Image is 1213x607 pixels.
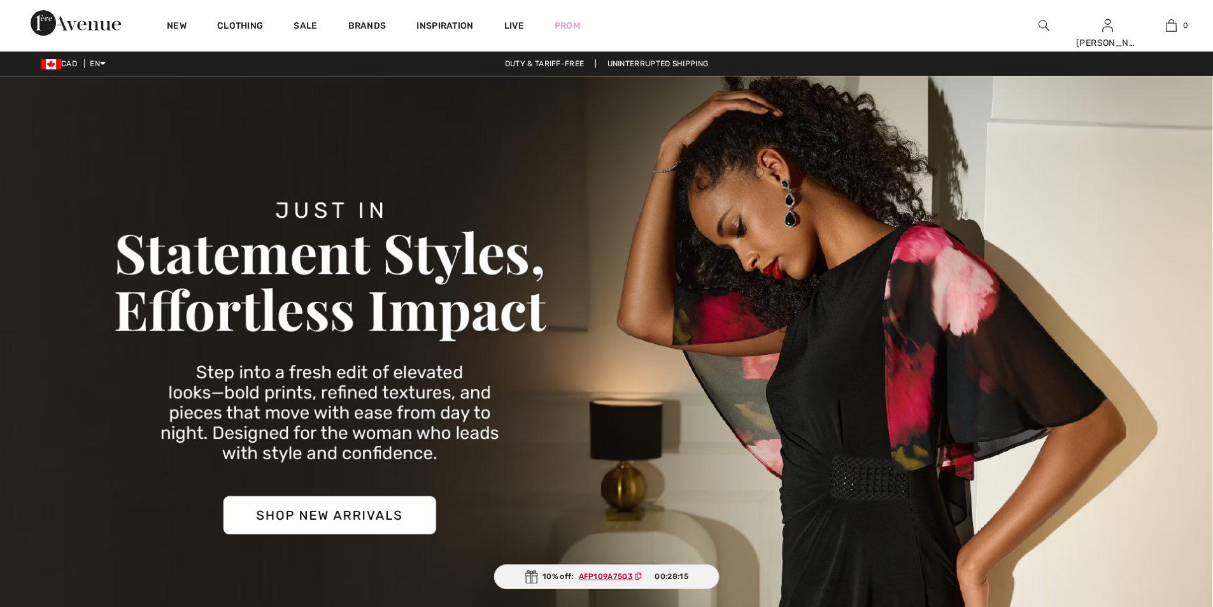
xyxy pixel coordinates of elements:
[31,10,121,36] img: 1ère Avenue
[504,19,524,32] a: Live
[217,20,263,34] a: Clothing
[1166,18,1177,33] img: My Bag
[1039,18,1049,33] img: search the website
[294,20,317,34] a: Sale
[416,20,473,34] span: Inspiration
[579,572,633,581] ins: AFP109A7503
[525,570,537,583] img: Gift.svg
[1102,18,1113,33] img: My Info
[41,59,61,69] img: Canadian Dollar
[348,20,387,34] a: Brands
[1183,20,1188,31] span: 0
[655,571,688,582] span: 00:28:15
[167,20,187,34] a: New
[1132,569,1200,601] iframe: Opens a widget where you can chat to one of our agents
[1102,19,1113,31] a: Sign In
[90,59,106,68] span: EN
[1140,18,1202,33] a: 0
[555,19,580,32] a: Prom
[493,564,720,589] div: 10% off:
[1076,36,1139,50] div: [PERSON_NAME]
[41,59,82,68] span: CAD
